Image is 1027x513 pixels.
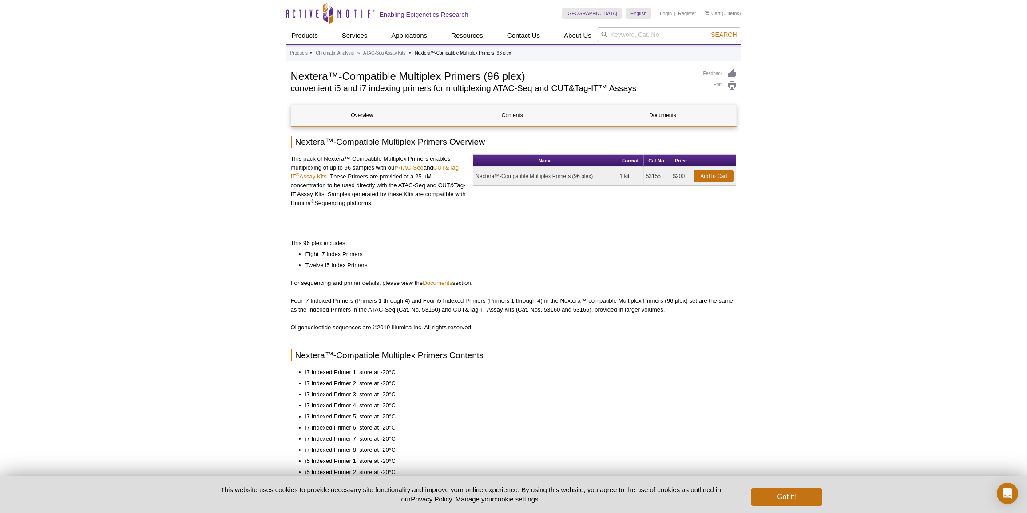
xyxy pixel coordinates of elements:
[441,105,583,126] a: Contents
[644,155,671,167] th: Cat No.
[626,8,651,19] a: English
[660,10,672,16] a: Login
[316,49,354,57] a: Chromatin Analysis
[617,167,643,186] td: 1 kit
[674,8,676,19] li: |
[291,296,737,314] p: Four i7 Indexed Primers (Primers 1 through 4) and Four i5 Indexed Primers (Primers 1 through 4) i...
[296,172,299,177] sup: ®
[311,198,314,204] sup: ®
[305,468,728,477] li: i5 Indexed Primer 2, store at -20°C
[291,84,694,92] h2: convenient i5 and i7 indexing primers for multiplexing ATAC-Seq and CUT&Tag-IT™ Assays
[411,495,452,503] a: Privacy Policy
[423,280,452,286] a: Documents
[415,51,512,55] li: Nextera™-Compatible Multiplex Primers (96 plex)
[291,323,737,332] p: Oligonucleotide sequences are ©2019 Illumina Inc. All rights reserved.
[473,155,617,167] th: Name
[644,167,671,186] td: 53155
[305,457,728,466] li: i5 Indexed Primer 1, store at -20°C
[305,261,728,270] li: Twelve i5 Index Primers
[678,10,696,16] a: Register
[397,164,424,171] a: ATAC-Seq
[357,51,360,55] li: »
[694,170,734,182] a: Add to Cart
[337,27,373,44] a: Services
[291,105,433,126] a: Overview
[291,239,737,248] p: This 96 plex includes:
[305,368,728,377] li: i7 Indexed Primer 1, store at -20°C
[494,495,538,503] button: cookie settings
[446,27,488,44] a: Resources
[305,401,728,410] li: i7 Indexed Primer 4, store at -20°C
[305,390,728,399] li: i7 Indexed Primer 3, store at -20°C
[502,27,545,44] a: Contact Us
[473,167,617,186] td: Nextera™-Compatible Multiplex Primers (96 plex)
[597,27,741,42] input: Keyword, Cat. No.
[708,31,739,39] button: Search
[409,51,412,55] li: »
[592,105,734,126] a: Documents
[290,49,308,57] a: Products
[562,8,622,19] a: [GEOGRAPHIC_DATA]
[291,349,737,361] h2: Nextera™-Compatible Multiplex Primers Contents
[305,434,728,443] li: i7 Indexed Primer 7, store at -20°C
[617,155,643,167] th: Format
[310,51,313,55] li: »
[286,27,323,44] a: Products
[705,10,721,16] a: Cart
[305,446,728,454] li: i7 Indexed Primer 8, store at -20°C
[997,483,1018,504] div: Open Intercom Messenger
[291,154,467,208] p: This pack of Nextera™-Compatible Multiplex Primers enables multiplexing of up to 96 samples with ...
[705,8,741,19] li: (0 items)
[670,155,691,167] th: Price
[305,412,728,421] li: i7 Indexed Primer 5, store at -20°C
[703,69,737,79] a: Feedback
[305,379,728,388] li: i7 Indexed Primer 2, store at -20°C
[386,27,432,44] a: Applications
[363,49,405,57] a: ATAC-Seq Assay Kits
[305,250,728,259] li: Eight i7 Index Primers
[703,81,737,91] a: Print
[205,485,737,504] p: This website uses cookies to provide necessary site functionality and improve your online experie...
[751,488,822,506] button: Got it!
[305,423,728,432] li: i7 Indexed Primer 6, store at -20°C
[291,279,737,288] p: For sequencing and primer details, please view the section.
[705,11,709,15] img: Your Cart
[559,27,597,44] a: About Us
[670,167,691,186] td: $200
[291,69,694,82] h1: Nextera™-Compatible Multiplex Primers (96 plex)
[291,136,737,148] h2: Nextera™-Compatible Multiplex Primers Overview
[380,11,468,19] h2: Enabling Epigenetics Research
[711,31,737,38] span: Search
